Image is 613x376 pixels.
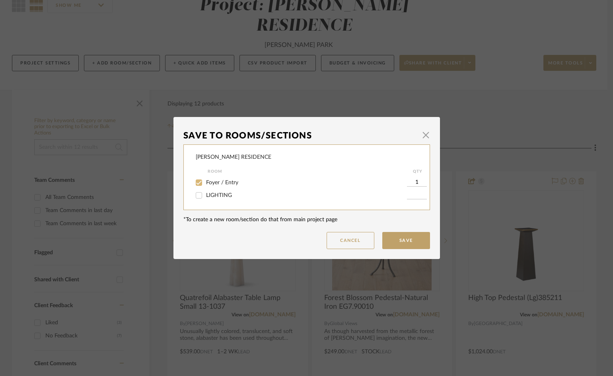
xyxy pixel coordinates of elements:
div: Room [208,167,407,176]
span: LIGHTING [206,193,232,198]
span: Foyer / Entry [206,180,238,185]
div: [PERSON_NAME] RESIDENCE [196,153,271,162]
div: QTY [407,167,429,176]
dialog-header: Save To Rooms/Sections [183,127,430,144]
div: *To create a new room/section do that from main project page [183,216,430,224]
div: Save To Rooms/Sections [183,127,418,144]
button: Cancel [327,232,374,249]
button: Save [382,232,430,249]
button: Close [418,127,434,143]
